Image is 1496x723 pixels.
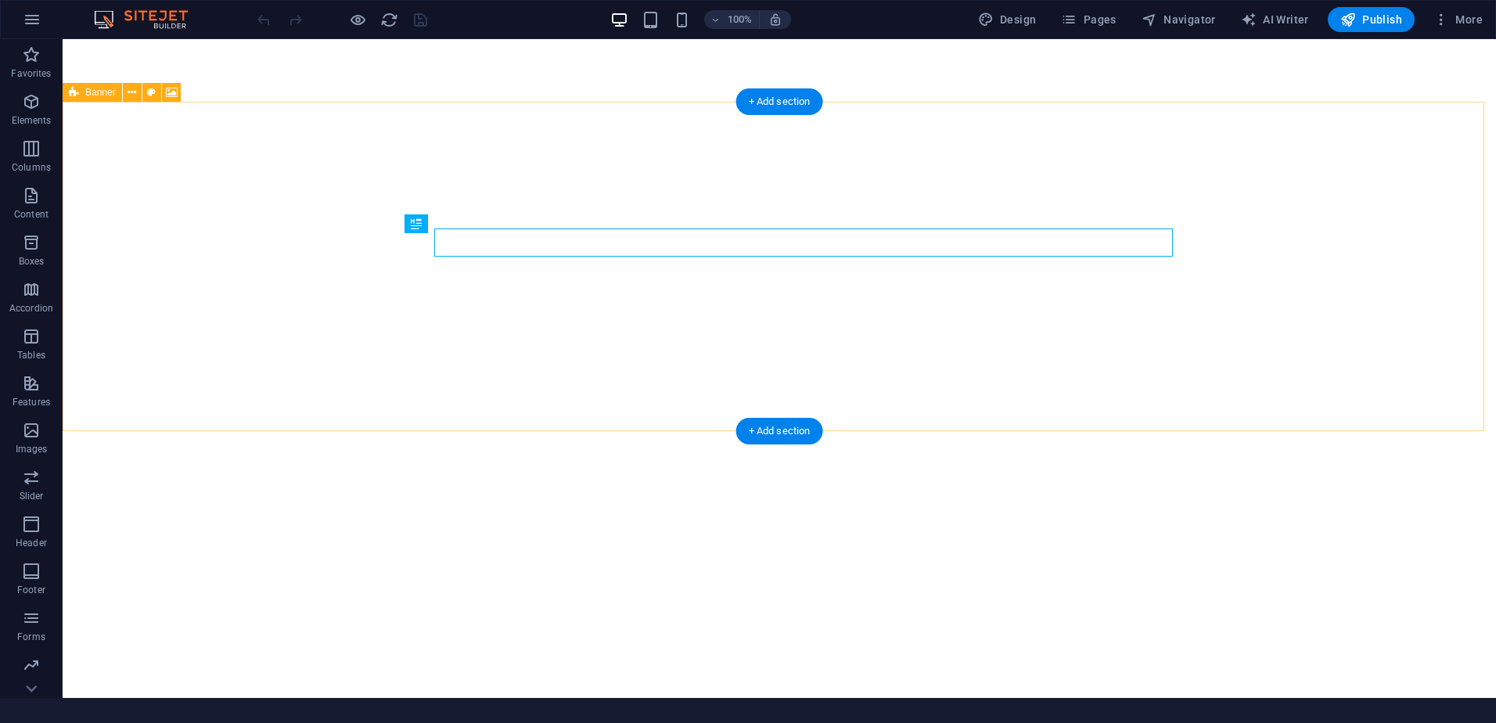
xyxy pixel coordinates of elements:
p: Marketing [9,678,52,690]
div: + Add section [736,88,823,115]
span: Design [978,12,1037,27]
i: Reload page [380,11,398,29]
div: + Add section [736,418,823,444]
p: Boxes [19,255,45,268]
p: Header [16,537,47,549]
button: Click here to leave preview mode and continue editing [348,10,367,29]
span: Banner [85,88,116,97]
span: AI Writer [1241,12,1309,27]
p: Slider [20,490,44,502]
button: More [1427,7,1489,32]
img: Editor Logo [90,10,207,29]
button: 100% [704,10,760,29]
p: Accordion [9,302,53,315]
button: AI Writer [1235,7,1315,32]
p: Forms [17,631,45,643]
button: Pages [1055,7,1122,32]
h6: 100% [728,10,753,29]
button: reload [379,10,398,29]
button: Navigator [1135,7,1222,32]
p: Tables [17,349,45,361]
p: Content [14,208,49,221]
p: Footer [17,584,45,596]
button: Publish [1328,7,1415,32]
p: Columns [12,161,51,174]
p: Favorites [11,67,51,80]
p: Features [13,396,50,408]
i: On resize automatically adjust zoom level to fit chosen device. [768,13,782,27]
span: More [1433,12,1483,27]
span: Publish [1340,12,1402,27]
div: Design (Ctrl+Alt+Y) [972,7,1043,32]
span: Navigator [1142,12,1216,27]
button: Design [972,7,1043,32]
p: Elements [12,114,52,127]
span: Pages [1061,12,1116,27]
p: Images [16,443,48,455]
